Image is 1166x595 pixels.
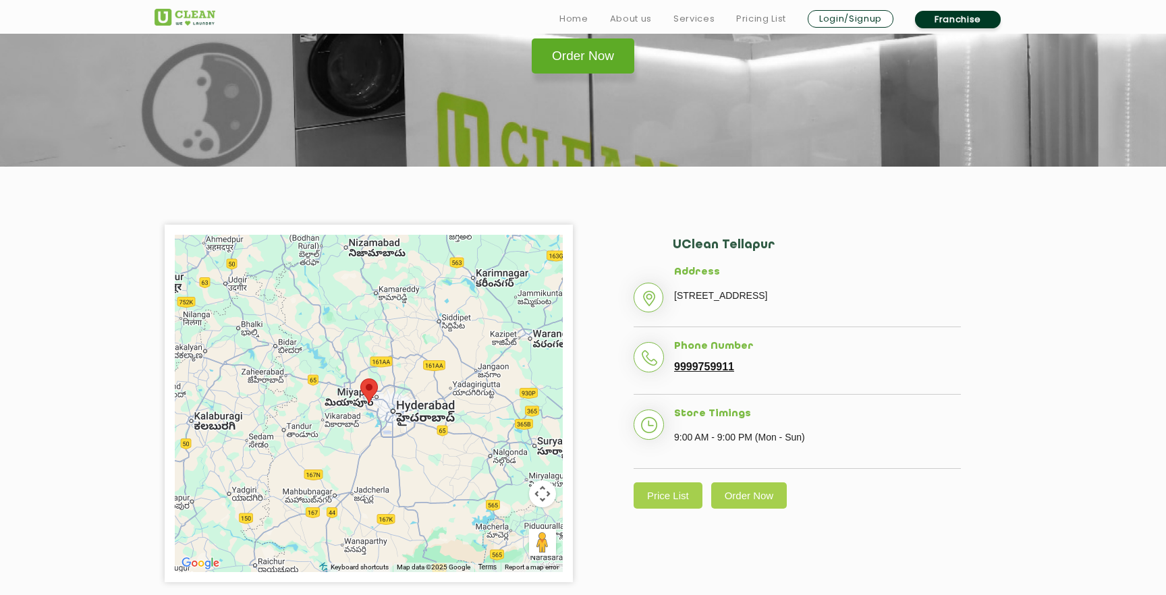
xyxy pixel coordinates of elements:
[808,10,893,28] a: Login/Signup
[674,266,961,279] h5: Address
[736,11,786,27] a: Pricing List
[529,480,556,507] button: Map camera controls
[610,11,652,27] a: About us
[711,482,787,509] a: Order Now
[478,563,497,572] a: Terms
[559,11,588,27] a: Home
[532,38,634,74] a: Order Now
[155,9,215,26] img: UClean Laundry and Dry Cleaning
[529,529,556,556] button: Drag Pegman onto the map to open Street View
[674,361,734,373] a: 9999759911
[674,427,961,447] p: 9:00 AM - 9:00 PM (Mon - Sun)
[178,555,223,572] img: Google
[178,555,223,572] a: Open this area in Google Maps (opens a new window)
[674,285,961,306] p: [STREET_ADDRESS]
[674,408,961,420] h5: Store Timings
[915,11,1001,28] a: Franchise
[674,341,961,353] h5: Phone Number
[505,563,559,572] a: Report a map error
[634,482,702,509] a: Price List
[673,238,961,266] h2: UClean Tellapur
[397,563,470,571] span: Map data ©2025 Google
[331,563,389,572] button: Keyboard shortcuts
[673,11,715,27] a: Services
